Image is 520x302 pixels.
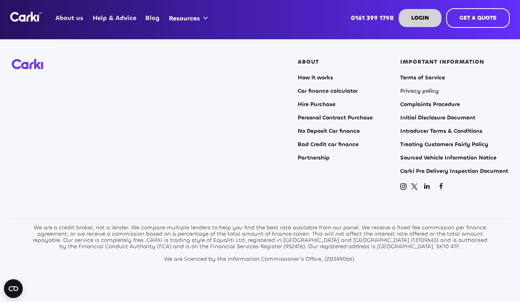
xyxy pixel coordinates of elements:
[12,59,43,70] img: Carki logo
[88,3,141,33] a: Help & Advice
[346,3,399,33] a: 0161 399 1798
[4,279,23,298] button: Open CMP widget
[411,14,429,22] strong: LOGIN
[400,128,482,134] a: Introducer Terms & Conditions
[298,101,335,108] a: Hire Purchase
[141,3,164,33] a: Blog
[298,141,359,148] a: Bad Credit car finance
[169,14,200,23] div: Resources
[400,75,445,81] a: Terms of Service
[10,12,42,22] img: Logo
[400,88,439,94] a: Privacy policy
[400,115,475,121] a: Initial Disclosure Document
[400,155,496,161] a: Sourced Vehicle Information Notice
[399,9,441,27] a: LOGIN
[400,101,460,108] a: Complaints Procedure
[298,75,333,81] a: How it works
[298,128,360,134] a: No Deposit Car finance
[400,59,484,65] div: IMPORTANT INFORMATION
[51,3,88,33] a: About us
[400,141,488,148] a: Treating Customers Fairly Policy
[351,14,394,22] strong: 0161 399 1798
[10,12,42,22] a: home
[298,155,330,161] a: Partnership
[298,59,319,65] div: ABOUT
[30,225,490,262] div: We are a credit broker, not a lender. We compare multiple lenders to help you find the best rate ...
[446,8,510,28] a: GET A QUOTE
[298,88,358,94] a: Car finance calculator
[400,168,508,174] a: Carki Pre Delivery Inspection Document
[164,3,216,33] div: Resources
[298,115,373,121] a: Personal Contract Purchase
[460,14,496,22] strong: GET A QUOTE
